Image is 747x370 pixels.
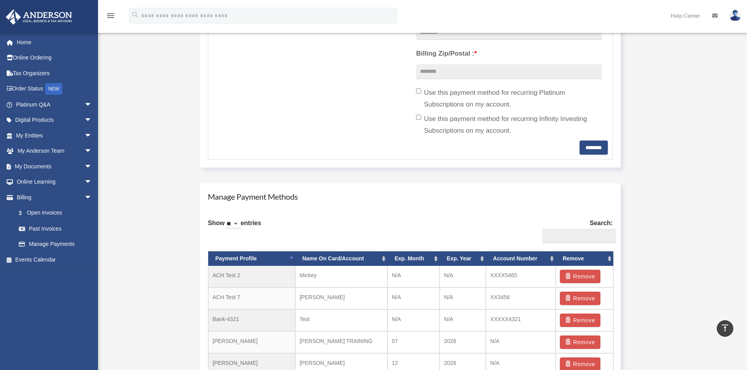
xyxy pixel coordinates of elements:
span: arrow_drop_down [84,174,100,190]
button: Remove [560,292,600,305]
a: vertical_align_top [717,320,733,337]
span: arrow_drop_down [84,112,100,128]
label: Search: [539,218,613,244]
td: [PERSON_NAME] [295,287,387,309]
th: Account Number: activate to sort column ascending [486,251,556,266]
input: Use this payment method for recurring Infinity Investing Subscriptions on my account. [416,115,421,120]
label: Use this payment method for recurring Infinity Investing Subscriptions on my account. [416,113,602,137]
span: arrow_drop_down [84,128,100,144]
a: Manage Payments [11,236,100,252]
td: XX3456 [486,287,556,309]
td: N/A [440,266,486,287]
input: Use this payment method for recurring Platinum Subscriptions on my account. [416,88,421,94]
td: 2026 [440,331,486,353]
td: N/A [387,287,440,309]
td: XXXXX4321 [486,309,556,331]
td: N/A [387,266,440,287]
span: arrow_drop_down [84,190,100,206]
button: Remove [560,270,600,283]
td: XXXX5465 [486,266,556,287]
button: Remove [560,314,600,327]
td: [PERSON_NAME] [208,331,295,353]
td: ACH Test 2 [208,266,295,287]
a: Online Ordering [5,50,104,66]
a: Events Calendar [5,252,104,267]
a: Digital Productsarrow_drop_down [5,112,104,128]
i: search [131,11,140,19]
a: Online Learningarrow_drop_down [5,174,104,190]
th: Payment Profile: activate to sort column descending [208,251,295,266]
span: arrow_drop_down [84,97,100,113]
span: arrow_drop_down [84,159,100,175]
a: Past Invoices [11,221,104,236]
a: My Documentsarrow_drop_down [5,159,104,174]
h4: Manage Payment Methods [208,191,613,202]
input: Search: [542,229,616,244]
a: Tax Organizers [5,65,104,81]
label: Use this payment method for recurring Platinum Subscriptions on my account. [416,87,602,110]
button: Remove [560,336,600,349]
div: NEW [45,83,62,95]
span: arrow_drop_down [84,143,100,159]
td: ACH Test 7 [208,287,295,309]
label: Show entries [208,218,261,236]
td: [PERSON_NAME] TRAINING [295,331,387,353]
a: My Anderson Teamarrow_drop_down [5,143,104,159]
img: User Pic [729,10,741,21]
a: $Open Invoices [11,205,104,221]
select: Showentries [225,220,241,229]
i: menu [106,11,115,20]
a: Order StatusNEW [5,81,104,97]
td: N/A [486,331,556,353]
td: Test [295,309,387,331]
a: Billingarrow_drop_down [5,190,104,205]
a: Home [5,34,104,50]
td: Bank-4321 [208,309,295,331]
td: N/A [440,309,486,331]
a: Platinum Q&Aarrow_drop_down [5,97,104,112]
label: Billing Zip/Postal : [416,48,602,60]
td: 07 [387,331,440,353]
img: Anderson Advisors Platinum Portal [4,9,75,25]
th: Remove: activate to sort column ascending [556,251,613,266]
th: Name On Card/Account: activate to sort column ascending [295,251,387,266]
a: menu [106,14,115,20]
th: Exp. Year: activate to sort column ascending [440,251,486,266]
td: Mickey [295,266,387,287]
a: My Entitiesarrow_drop_down [5,128,104,143]
i: vertical_align_top [720,323,730,333]
span: $ [23,208,27,218]
td: N/A [440,287,486,309]
td: N/A [387,309,440,331]
th: Exp. Month: activate to sort column ascending [387,251,440,266]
